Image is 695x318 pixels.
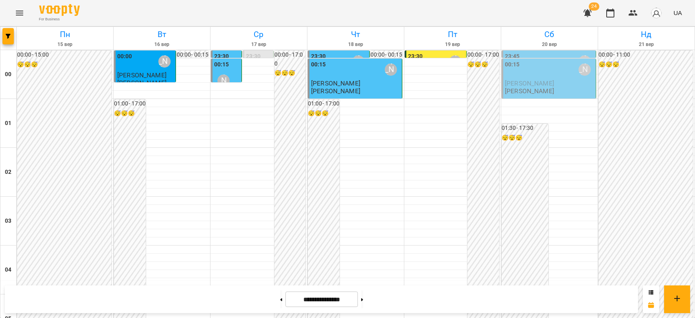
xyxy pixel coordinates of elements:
[408,52,423,61] label: 23:30
[505,88,554,94] p: [PERSON_NAME]
[505,52,520,61] label: 23:45
[589,2,599,11] span: 24
[10,3,29,23] button: Menu
[311,52,326,61] label: 23:30
[158,55,171,68] div: Бондарєва Валерія
[505,60,520,69] label: 00:15
[502,134,548,143] h6: 😴😴😴
[115,41,209,48] h6: 16 вер
[212,28,306,41] h6: Ср
[177,50,208,59] h6: 00:00 - 00:15
[651,7,662,19] img: avatar_s.png
[17,50,112,59] h6: 00:00 - 15:00
[505,79,554,87] span: [PERSON_NAME]
[371,50,402,59] h6: 00:00 - 00:15
[673,9,682,17] span: UA
[502,41,596,48] h6: 20 вер
[117,79,167,86] p: [PERSON_NAME]
[309,41,403,48] h6: 18 вер
[212,41,306,48] h6: 17 вер
[311,79,360,87] span: [PERSON_NAME]
[352,55,364,68] div: Бондарєва Валерія
[308,109,340,118] h6: 😴😴😴
[599,28,693,41] h6: Нд
[5,119,11,128] h6: 01
[214,60,229,69] label: 00:15
[39,4,80,16] img: Voopty Logo
[214,52,229,61] label: 23:30
[5,70,11,79] h6: 00
[114,99,146,108] h6: 01:00 - 17:00
[579,64,591,76] div: Бондарєва Валерія
[467,50,499,59] h6: 00:00 - 17:00
[18,41,112,48] h6: 15 вер
[406,41,500,48] h6: 19 вер
[308,99,340,108] h6: 01:00 - 17:00
[246,52,261,61] label: 23:30
[579,55,591,68] div: Бондарєва Валерія
[117,71,167,79] span: [PERSON_NAME]
[467,60,499,69] h6: 😴😴😴
[5,217,11,226] h6: 03
[5,265,11,274] h6: 04
[274,69,305,78] h6: 😴😴😴
[385,64,397,76] div: Бондарєва Валерія
[406,28,500,41] h6: Пт
[599,50,693,59] h6: 00:00 - 11:00
[39,17,80,22] span: For Business
[502,28,596,41] h6: Сб
[115,28,209,41] h6: Вт
[117,52,132,61] label: 00:00
[599,41,693,48] h6: 21 вер
[670,5,685,20] button: UA
[311,60,326,69] label: 00:15
[502,124,548,133] h6: 01:30 - 17:30
[599,60,693,69] h6: 😴😴😴
[5,168,11,177] h6: 02
[311,88,360,94] p: [PERSON_NAME]
[449,55,461,68] div: Бондарєва Валерія
[17,60,112,69] h6: 😴😴😴
[18,28,112,41] h6: Пн
[274,50,305,68] h6: 00:00 - 17:00
[217,75,230,87] div: Бондарєва Валерія
[114,109,146,118] h6: 😴😴😴
[309,28,403,41] h6: Чт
